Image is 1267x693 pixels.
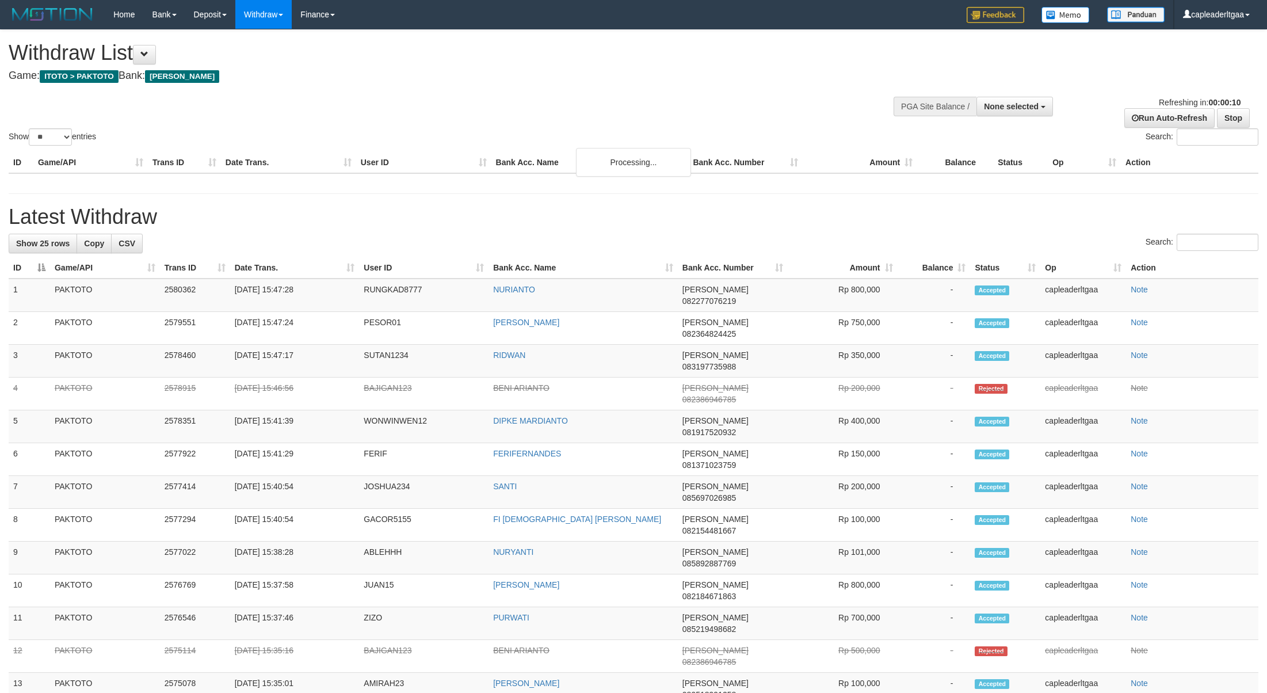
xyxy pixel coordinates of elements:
td: - [898,312,971,345]
td: 10 [9,574,50,607]
th: Op [1048,152,1121,173]
td: capleaderltgaa [1040,279,1126,312]
span: [PERSON_NAME] [682,613,749,622]
td: [DATE] 15:46:56 [230,378,360,410]
th: Action [1121,152,1258,173]
span: Rejected [975,646,1007,656]
span: Copy 085892887769 to clipboard [682,559,736,568]
span: Accepted [975,581,1009,591]
th: Balance [917,152,993,173]
td: PESOR01 [359,312,489,345]
a: FERIFERNANDES [493,449,561,458]
td: [DATE] 15:38:28 [230,542,360,574]
td: - [898,279,971,312]
td: FERIF [359,443,489,476]
td: PAKTOTO [50,279,160,312]
span: Copy 081371023759 to clipboard [682,460,736,470]
td: - [898,443,971,476]
span: Copy 081917520932 to clipboard [682,428,736,437]
span: Accepted [975,285,1009,295]
img: panduan.png [1107,7,1165,22]
span: [PERSON_NAME] [682,646,749,655]
td: Rp 150,000 [788,443,898,476]
td: 7 [9,476,50,509]
th: Date Trans.: activate to sort column ascending [230,257,360,279]
td: BAJIGAN123 [359,378,489,410]
td: - [898,476,971,509]
th: Trans ID: activate to sort column ascending [160,257,230,279]
td: Rp 750,000 [788,312,898,345]
th: Bank Acc. Number: activate to sort column ascending [678,257,788,279]
td: WONWINWEN12 [359,410,489,443]
a: [PERSON_NAME] [493,679,559,688]
a: Run Auto-Refresh [1124,108,1215,128]
label: Show entries [9,128,96,146]
span: [PERSON_NAME] [682,515,749,524]
button: None selected [976,97,1053,116]
th: Amount [803,152,917,173]
td: 2576769 [160,574,230,607]
span: Copy 085219498682 to clipboard [682,625,736,634]
td: 2578460 [160,345,230,378]
a: Note [1131,679,1148,688]
td: 9 [9,542,50,574]
td: capleaderltgaa [1040,509,1126,542]
span: [PERSON_NAME] [682,351,749,360]
td: capleaderltgaa [1040,574,1126,607]
span: [PERSON_NAME] [682,679,749,688]
a: NURYANTI [493,547,533,557]
img: Feedback.jpg [967,7,1024,23]
a: Note [1131,318,1148,327]
span: [PERSON_NAME] [145,70,219,83]
span: [PERSON_NAME] [682,547,749,557]
td: 8 [9,509,50,542]
a: NURIANTO [493,285,535,294]
td: PAKTOTO [50,345,160,378]
span: Accepted [975,614,1009,623]
th: Game/API: activate to sort column ascending [50,257,160,279]
td: - [898,378,971,410]
td: 2577294 [160,509,230,542]
td: [DATE] 15:47:17 [230,345,360,378]
a: Note [1131,613,1148,622]
div: PGA Site Balance / [894,97,976,116]
a: Note [1131,449,1148,458]
td: SUTAN1234 [359,345,489,378]
td: 1 [9,279,50,312]
th: User ID: activate to sort column ascending [359,257,489,279]
span: [PERSON_NAME] [682,449,749,458]
span: Copy [84,239,104,248]
td: PAKTOTO [50,410,160,443]
td: BAJIGAN123 [359,640,489,673]
th: Bank Acc. Number [688,152,803,173]
a: Note [1131,416,1148,425]
td: 2577922 [160,443,230,476]
td: GACOR5155 [359,509,489,542]
h1: Latest Withdraw [9,205,1258,229]
td: - [898,574,971,607]
span: Rejected [975,384,1007,394]
td: 11 [9,607,50,640]
td: - [898,410,971,443]
a: Note [1131,580,1148,589]
td: 2578351 [160,410,230,443]
td: 6 [9,443,50,476]
span: [PERSON_NAME] [682,416,749,425]
td: ZIZO [359,607,489,640]
td: Rp 800,000 [788,574,898,607]
input: Search: [1177,128,1258,146]
a: [PERSON_NAME] [493,318,559,327]
span: Accepted [975,548,1009,558]
td: [DATE] 15:41:39 [230,410,360,443]
td: PAKTOTO [50,640,160,673]
th: Status [993,152,1048,173]
td: - [898,509,971,542]
span: [PERSON_NAME] [682,285,749,294]
span: Copy 082386946785 to clipboard [682,395,736,404]
td: Rp 200,000 [788,476,898,509]
span: Refreshing in: [1159,98,1241,107]
a: Stop [1217,108,1250,128]
td: - [898,640,971,673]
td: PAKTOTO [50,574,160,607]
td: - [898,542,971,574]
